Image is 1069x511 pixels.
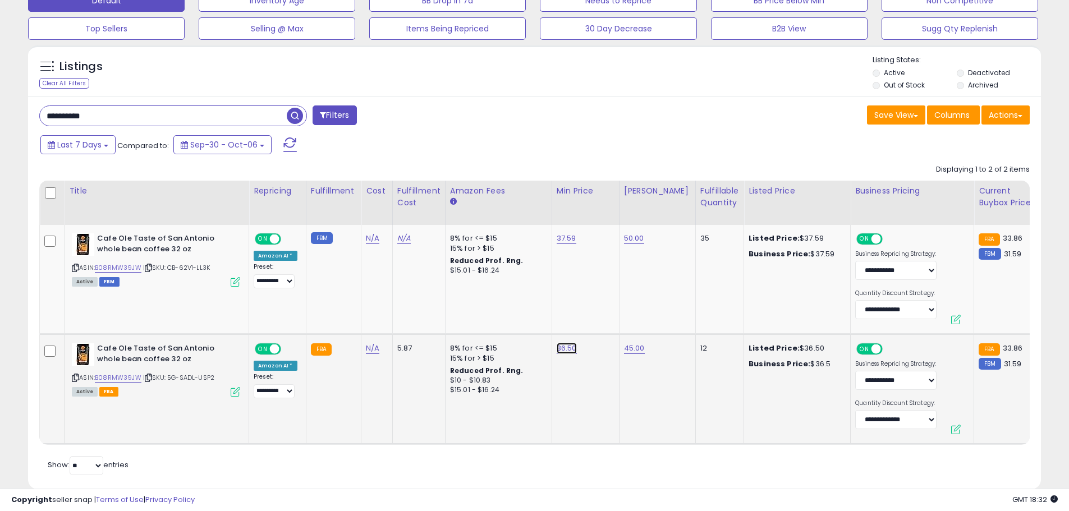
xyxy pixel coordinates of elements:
[882,17,1038,40] button: Sugg Qty Replenish
[69,185,244,197] div: Title
[450,256,524,265] b: Reduced Prof. Rng.
[855,399,937,407] label: Quantity Discount Strategy:
[557,343,577,354] a: 36.50
[557,185,614,197] div: Min Price
[855,185,969,197] div: Business Pricing
[279,344,297,354] span: OFF
[979,358,1001,370] small: FBM
[369,17,526,40] button: Items Being Repriced
[311,232,333,244] small: FBM
[11,495,195,505] div: seller snap | |
[450,197,457,207] small: Amazon Fees.
[884,68,905,77] label: Active
[190,139,258,150] span: Sep-30 - Oct-06
[95,373,141,383] a: B08RMW39JW
[366,233,379,244] a: N/A
[254,185,301,197] div: Repricing
[143,263,210,272] span: | SKU: CB-62V1-LL3K
[143,373,214,382] span: | SKU: 5G-SADL-USP2
[99,277,120,287] span: FBM
[749,233,842,243] div: $37.59
[279,234,297,244] span: OFF
[450,243,543,254] div: 15% for > $15
[979,185,1036,209] div: Current Buybox Price
[72,343,94,366] img: 51Ko0DePkNL._SL40_.jpg
[311,185,356,197] div: Fulfillment
[450,353,543,363] div: 15% for > $15
[624,185,691,197] div: [PERSON_NAME]
[700,343,735,353] div: 12
[749,233,800,243] b: Listed Price:
[968,68,1010,77] label: Deactivated
[968,80,998,90] label: Archived
[450,343,543,353] div: 8% for <= $15
[857,344,871,354] span: ON
[855,250,937,258] label: Business Repricing Strategy:
[934,109,970,121] span: Columns
[117,140,169,151] span: Compared to:
[145,494,195,505] a: Privacy Policy
[11,494,52,505] strong: Copyright
[254,263,297,288] div: Preset:
[173,135,272,154] button: Sep-30 - Oct-06
[48,459,129,470] span: Show: entries
[884,80,925,90] label: Out of Stock
[624,233,644,244] a: 50.00
[1004,248,1022,259] span: 31.59
[450,233,543,243] div: 8% for <= $15
[254,373,297,398] div: Preset:
[95,263,141,273] a: B08RMW39JW
[855,289,937,297] label: Quantity Discount Strategy:
[1003,233,1023,243] span: 33.86
[72,233,94,256] img: 51Ko0DePkNL._SL40_.jpg
[1012,494,1058,505] span: 2025-10-14 18:32 GMT
[72,343,240,395] div: ASIN:
[59,59,103,75] h5: Listings
[881,234,899,244] span: OFF
[256,344,270,354] span: ON
[72,387,98,397] span: All listings currently available for purchase on Amazon
[366,185,388,197] div: Cost
[749,343,842,353] div: $36.50
[57,139,102,150] span: Last 7 Days
[867,105,925,125] button: Save View
[873,55,1041,66] p: Listing States:
[557,233,576,244] a: 37.59
[40,135,116,154] button: Last 7 Days
[855,360,937,368] label: Business Repricing Strategy:
[979,248,1001,260] small: FBM
[700,233,735,243] div: 35
[313,105,356,125] button: Filters
[397,185,441,209] div: Fulfillment Cost
[979,343,999,356] small: FBA
[97,233,233,257] b: Cafe Ole Taste of San Antonio whole bean coffee 32 oz
[711,17,868,40] button: B2B View
[857,234,871,244] span: ON
[72,233,240,286] div: ASIN:
[96,494,144,505] a: Terms of Use
[1004,358,1022,369] span: 31.59
[254,361,297,371] div: Amazon AI *
[72,277,98,287] span: All listings currently available for purchase on Amazon
[749,249,842,259] div: $37.59
[397,233,411,244] a: N/A
[450,385,543,395] div: $15.01 - $16.24
[700,185,739,209] div: Fulfillable Quantity
[749,248,810,259] b: Business Price:
[450,376,543,385] div: $10 - $10.83
[749,359,842,369] div: $36.5
[624,343,645,354] a: 45.00
[749,185,846,197] div: Listed Price
[927,105,980,125] button: Columns
[311,343,332,356] small: FBA
[256,234,270,244] span: ON
[97,343,233,367] b: Cafe Ole Taste of San Antonio whole bean coffee 32 oz
[981,105,1030,125] button: Actions
[39,78,89,89] div: Clear All Filters
[450,266,543,275] div: $15.01 - $16.24
[936,164,1030,175] div: Displaying 1 to 2 of 2 items
[450,366,524,375] b: Reduced Prof. Rng.
[366,343,379,354] a: N/A
[540,17,696,40] button: 30 Day Decrease
[749,343,800,353] b: Listed Price:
